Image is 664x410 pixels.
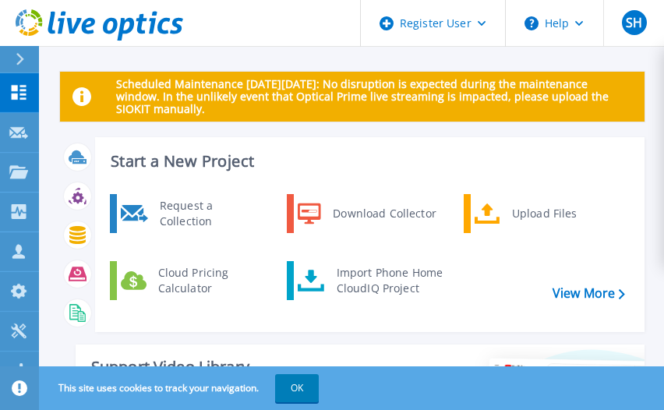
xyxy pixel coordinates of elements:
div: Support Video Library [91,357,381,377]
p: Scheduled Maintenance [DATE][DATE]: No disruption is expected during the maintenance window. In t... [116,78,632,115]
a: Upload Files [464,194,623,233]
a: View More [553,286,625,301]
button: OK [275,374,319,402]
span: This site uses cookies to track your navigation. [43,374,319,402]
div: Cloud Pricing Calculator [150,265,266,296]
div: Request a Collection [152,198,266,229]
div: Upload Files [504,198,620,229]
div: Import Phone Home CloudIQ Project [329,265,450,296]
div: Download Collector [325,198,443,229]
a: Cloud Pricing Calculator [110,261,270,300]
a: Request a Collection [110,194,270,233]
span: SH [626,16,642,29]
h3: Start a New Project [111,153,624,170]
a: Download Collector [287,194,447,233]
